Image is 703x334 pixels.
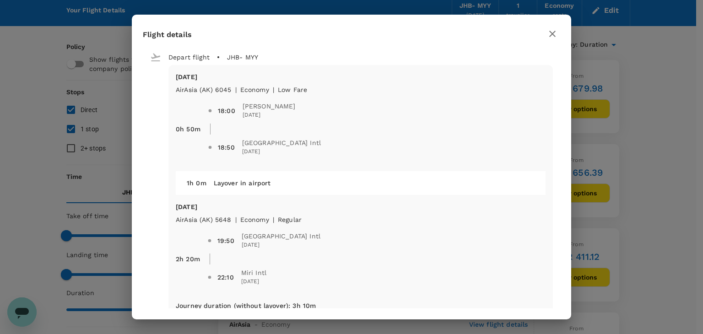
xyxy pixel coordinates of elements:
[217,273,234,282] div: 22:10
[143,30,192,39] span: Flight details
[176,301,316,310] p: Journey duration (without layover) : 3h 10m
[243,102,296,111] span: [PERSON_NAME]
[218,106,235,115] div: 18:00
[214,179,271,187] span: Layover in airport
[242,147,321,156] span: [DATE]
[240,85,269,94] p: economy
[241,268,266,277] span: Miri Intl
[241,277,266,286] span: [DATE]
[240,215,269,224] p: economy
[278,215,302,224] p: Regular
[242,138,321,147] span: [GEOGRAPHIC_DATA] Intl
[176,124,200,134] p: 0h 50m
[273,216,274,223] span: |
[176,215,232,224] p: AirAsia (AK) 5648
[278,85,307,94] p: Low Fare
[176,254,200,264] p: 2h 20m
[243,111,296,120] span: [DATE]
[242,241,320,250] span: [DATE]
[218,143,235,152] div: 18:50
[235,86,237,93] span: |
[242,232,320,241] span: [GEOGRAPHIC_DATA] Intl
[176,72,546,81] p: [DATE]
[227,53,258,62] p: JHB - MYY
[273,86,274,93] span: |
[217,236,234,245] div: 19:50
[176,202,546,211] p: [DATE]
[235,216,237,223] span: |
[176,85,232,94] p: AirAsia (AK) 6045
[168,53,210,62] p: Depart flight
[187,179,206,187] span: 1h 0m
